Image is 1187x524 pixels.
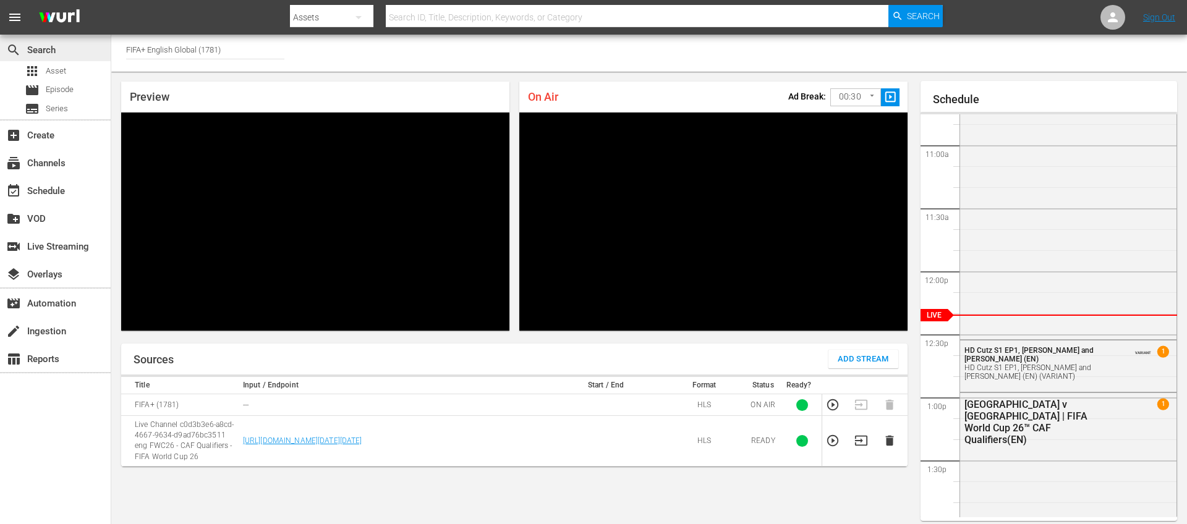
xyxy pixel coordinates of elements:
div: Video Player [519,112,908,331]
button: Preview Stream [826,398,840,412]
span: Live Streaming [6,239,21,254]
span: On Air [528,90,558,103]
span: Channels [6,156,21,171]
span: Asset [25,64,40,78]
span: Schedule [6,184,21,198]
span: Create [6,128,21,143]
span: Overlays [6,267,21,282]
a: [URL][DOMAIN_NAME][DATE][DATE] [243,436,362,445]
td: Live Channel c0d3b3e6-a8cd-4667-9634-d9ad76bc3511 eng FWC26 - CAF Qualifiers - FIFA World Cup 26 [121,416,239,467]
td: --- [239,394,547,416]
h1: Schedule [933,93,1177,106]
button: Preview Stream [826,434,840,447]
td: ON AIR [744,394,783,416]
span: Add Stream [838,352,889,366]
td: HLS [665,394,743,416]
span: Episode [25,83,40,98]
button: Delete [883,434,896,447]
th: Status [744,377,783,394]
th: Format [665,377,743,394]
img: ans4CAIJ8jUAAAAAAAAAAAAAAAAAAAAAAAAgQb4GAAAAAAAAAAAAAAAAAAAAAAAAJMjXAAAAAAAAAAAAAAAAAAAAAAAAgAT5G... [30,3,89,32]
div: HD Cutz S1 EP1, [PERSON_NAME] and [PERSON_NAME] (EN) (VARIANT) [964,363,1116,381]
span: Automation [6,296,21,311]
div: Video Player [121,112,509,331]
span: slideshow_sharp [883,90,898,104]
div: [GEOGRAPHIC_DATA] v [GEOGRAPHIC_DATA] | FIFA World Cup 26™ CAF Qualifiers(EN) [964,399,1116,446]
span: Reports [6,352,21,366]
a: Sign Out [1143,12,1175,22]
span: 1 [1157,345,1169,357]
span: Preview [130,90,169,103]
button: Transition [854,434,868,447]
p: Ad Break: [788,91,826,101]
span: HD Cutz S1 EP1, [PERSON_NAME] and [PERSON_NAME] (EN) [964,346,1094,363]
div: 00:30 [830,85,881,109]
button: Search [888,5,943,27]
span: 1 [1157,399,1169,410]
td: READY [744,416,783,467]
th: Start / End [547,377,665,394]
th: Ready? [783,377,822,394]
span: Ingestion [6,324,21,339]
span: VARIANT [1135,345,1151,355]
span: Asset [46,65,66,77]
span: search [6,43,21,57]
td: FIFA+ (1781) [121,394,239,416]
span: Series [46,103,68,115]
th: Input / Endpoint [239,377,547,394]
span: menu [7,10,22,25]
span: Search [907,5,940,27]
h1: Sources [134,353,174,366]
td: HLS [665,416,743,467]
span: VOD [6,211,21,226]
span: Series [25,101,40,116]
button: Add Stream [828,350,898,368]
th: Title [121,377,239,394]
span: Episode [46,83,74,96]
